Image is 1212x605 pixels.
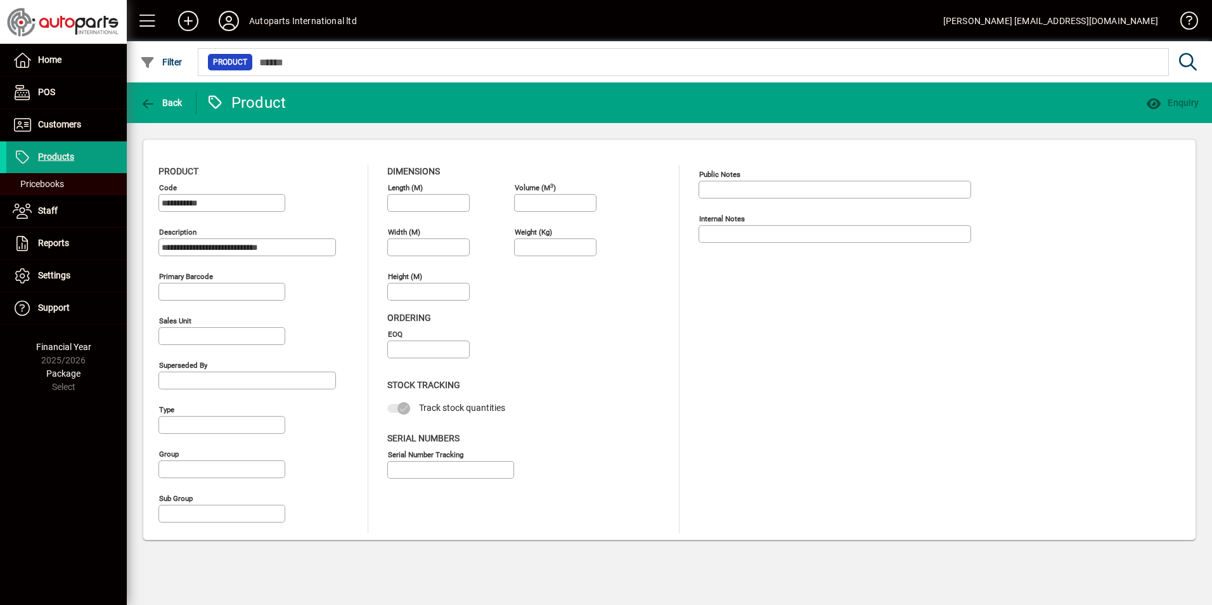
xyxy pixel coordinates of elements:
[46,368,81,379] span: Package
[140,98,183,108] span: Back
[388,183,423,192] mat-label: Length (m)
[943,11,1158,31] div: [PERSON_NAME] [EMAIL_ADDRESS][DOMAIN_NAME]
[38,238,69,248] span: Reports
[699,170,740,179] mat-label: Public Notes
[38,302,70,313] span: Support
[206,93,287,113] div: Product
[159,316,191,325] mat-label: Sales unit
[38,87,55,97] span: POS
[38,119,81,129] span: Customers
[387,380,460,390] span: Stock Tracking
[168,10,209,32] button: Add
[36,342,91,352] span: Financial Year
[6,77,127,108] a: POS
[6,109,127,141] a: Customers
[137,51,186,74] button: Filter
[159,361,207,370] mat-label: Superseded by
[249,11,357,31] div: Autoparts International ltd
[387,313,431,323] span: Ordering
[38,270,70,280] span: Settings
[38,152,74,162] span: Products
[6,44,127,76] a: Home
[159,450,179,459] mat-label: Group
[213,56,247,68] span: Product
[38,205,58,216] span: Staff
[159,228,197,237] mat-label: Description
[387,433,460,443] span: Serial Numbers
[1171,3,1196,44] a: Knowledge Base
[388,450,463,459] mat-label: Serial Number tracking
[699,214,745,223] mat-label: Internal Notes
[158,166,198,176] span: Product
[388,272,422,281] mat-label: Height (m)
[419,403,505,413] span: Track stock quantities
[38,55,61,65] span: Home
[209,10,249,32] button: Profile
[550,182,553,188] sup: 3
[127,91,197,114] app-page-header-button: Back
[159,272,213,281] mat-label: Primary barcode
[140,57,183,67] span: Filter
[159,494,193,503] mat-label: Sub group
[137,91,186,114] button: Back
[515,228,552,237] mat-label: Weight (Kg)
[388,228,420,237] mat-label: Width (m)
[13,179,64,189] span: Pricebooks
[159,405,174,414] mat-label: Type
[6,260,127,292] a: Settings
[6,228,127,259] a: Reports
[6,173,127,195] a: Pricebooks
[159,183,177,192] mat-label: Code
[388,330,403,339] mat-label: EOQ
[515,183,556,192] mat-label: Volume (m )
[6,195,127,227] a: Staff
[387,166,440,176] span: Dimensions
[6,292,127,324] a: Support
